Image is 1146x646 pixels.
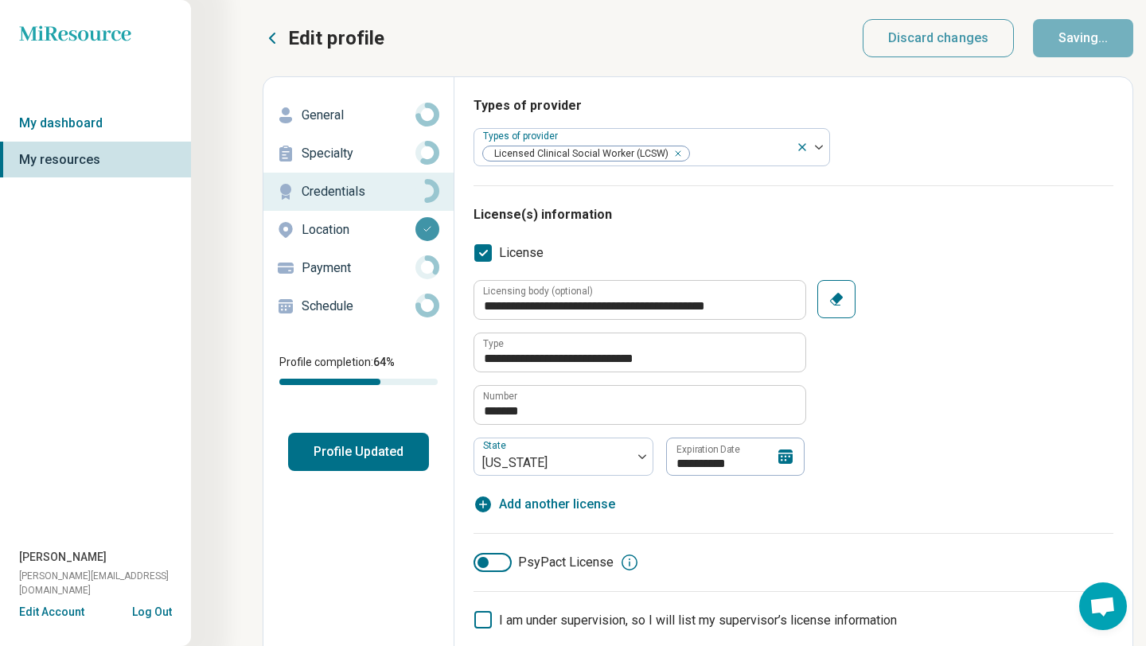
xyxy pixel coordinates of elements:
[483,391,517,401] label: Number
[263,134,454,173] a: Specialty
[499,613,897,628] span: I am under supervision, so I will list my supervisor’s license information
[263,249,454,287] a: Payment
[483,130,561,142] label: Types of provider
[483,339,504,348] label: Type
[302,220,415,239] p: Location
[302,297,415,316] p: Schedule
[279,379,438,385] div: Profile completion
[483,146,673,161] span: Licensed Clinical Social Worker (LCSW)
[263,96,454,134] a: General
[483,286,593,296] label: Licensing body (optional)
[263,344,454,395] div: Profile completion:
[373,356,395,368] span: 64 %
[302,182,415,201] p: Credentials
[474,495,615,514] button: Add another license
[263,211,454,249] a: Location
[1079,582,1127,630] div: Open chat
[474,553,614,572] label: PsyPact License
[499,495,615,514] span: Add another license
[483,440,509,451] label: State
[263,287,454,325] a: Schedule
[19,604,84,621] button: Edit Account
[302,106,415,125] p: General
[288,433,429,471] button: Profile Updated
[474,96,1113,115] h3: Types of provider
[132,604,172,617] button: Log Out
[499,243,544,263] span: License
[302,144,415,163] p: Specialty
[263,25,384,51] button: Edit profile
[19,569,191,597] span: [PERSON_NAME][EMAIL_ADDRESS][DOMAIN_NAME]
[263,173,454,211] a: Credentials
[1033,19,1133,57] button: Saving...
[302,259,415,278] p: Payment
[288,25,384,51] p: Edit profile
[863,19,1015,57] button: Discard changes
[19,549,107,566] span: [PERSON_NAME]
[474,205,1113,224] h3: License(s) information
[474,333,805,372] input: credential.licenses.0.name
